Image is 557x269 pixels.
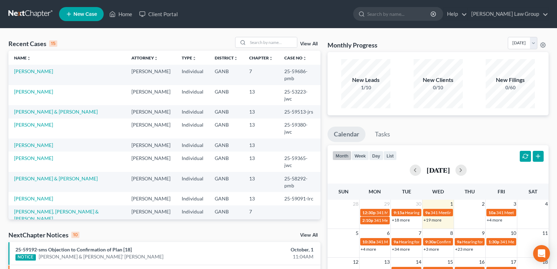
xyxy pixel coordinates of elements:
a: [PERSON_NAME], [PERSON_NAME] & [PERSON_NAME] [14,209,99,222]
td: 7 [244,65,279,85]
td: 25-59380-jwc [279,119,320,139]
td: [PERSON_NAME] [126,172,176,192]
td: 13 [244,152,279,172]
div: New Filings [486,76,535,84]
span: 10 [510,229,517,237]
td: 25-59365-jwc [279,152,320,172]
span: 9a [425,210,430,215]
span: 3 [513,200,517,208]
span: 10a [488,210,496,215]
div: Open Intercom Messenger [533,245,550,262]
td: 13 [244,85,279,105]
a: [PERSON_NAME] [14,155,53,161]
td: GANB [209,205,244,225]
span: 9a [457,239,461,244]
i: unfold_more [269,56,273,60]
h2: [DATE] [427,166,450,174]
a: [PERSON_NAME] & [PERSON_NAME] [14,175,98,181]
a: [PERSON_NAME] [14,68,53,74]
a: [PERSON_NAME] [14,196,53,201]
span: 6 [386,229,390,237]
td: Individual [176,105,209,118]
span: Wed [432,188,444,194]
span: 14 [415,258,422,266]
span: 341 Meeting for [PERSON_NAME] [374,218,437,223]
div: 10 [71,232,79,238]
span: New Case [73,12,97,17]
a: +3 more [423,246,439,252]
span: Fri [498,188,505,194]
a: Attorneyunfold_more [131,55,158,60]
div: New Clients [414,76,463,84]
a: Nameunfold_more [14,55,31,60]
input: Search by name... [367,7,432,20]
td: Individual [176,152,209,172]
span: 9a [394,239,398,244]
span: 1:30p [488,239,499,244]
i: unfold_more [192,56,196,60]
span: 13 [383,258,390,266]
td: [PERSON_NAME] [126,152,176,172]
td: 7 [244,205,279,225]
span: 10:30a [362,239,375,244]
a: +18 more [392,217,410,223]
span: 341 Meeting for [PERSON_NAME] [376,239,439,244]
td: 25-59091-lrc [279,192,320,205]
td: 25-58292-pmb [279,172,320,192]
span: Hearing for [PERSON_NAME] & [PERSON_NAME] [462,239,554,244]
a: [PERSON_NAME] [14,142,53,148]
a: +34 more [392,246,410,252]
span: Sat [529,188,537,194]
td: GANB [209,192,244,205]
a: Help [443,8,467,20]
td: GANB [209,172,244,192]
a: [PERSON_NAME] & [PERSON_NAME]' [PERSON_NAME] [39,253,163,260]
h3: Monthly Progress [328,41,377,49]
span: 16 [478,258,485,266]
td: Individual [176,205,209,225]
span: 341 Meeting for [PERSON_NAME][US_STATE] [376,210,461,215]
div: 11:04AM [219,253,313,260]
td: GANB [209,152,244,172]
td: Individual [176,172,209,192]
span: 9:30a [425,239,436,244]
a: Tasks [369,127,396,142]
td: GANB [209,85,244,105]
div: 15 [49,40,57,47]
div: Recent Cases [8,39,57,48]
td: 13 [244,192,279,205]
td: GANB [209,65,244,85]
td: [PERSON_NAME] [126,85,176,105]
i: unfold_more [303,56,307,60]
td: [PERSON_NAME] [126,205,176,225]
div: NextChapter Notices [8,231,79,239]
i: unfold_more [154,56,158,60]
td: 25-59513-jrs [279,105,320,118]
span: Mon [369,188,381,194]
button: week [351,151,369,160]
td: Individual [176,85,209,105]
span: 28 [352,200,359,208]
a: [PERSON_NAME] Law Group [468,8,548,20]
div: 0/60 [486,84,535,91]
button: month [332,151,351,160]
span: 12:30p [362,210,376,215]
span: 7 [418,229,422,237]
span: 8 [449,229,454,237]
span: Hearing for [PERSON_NAME] [399,239,454,244]
span: 12 [352,258,359,266]
a: View All [300,233,318,238]
a: +23 more [455,246,473,252]
td: GANB [209,119,244,139]
a: View All [300,41,318,46]
td: 13 [244,172,279,192]
a: 25-59192-sms Objection to Confirmation of Plan [18] [15,246,132,252]
a: Client Portal [136,8,181,20]
i: unfold_more [27,56,31,60]
td: Individual [176,119,209,139]
span: 17 [510,258,517,266]
span: 29 [383,200,390,208]
span: Sun [338,188,349,194]
span: 30 [415,200,422,208]
i: unfold_more [234,56,238,60]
